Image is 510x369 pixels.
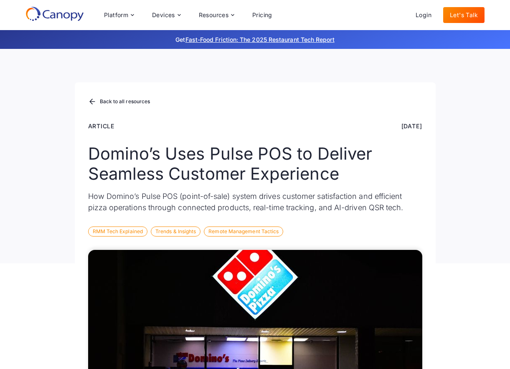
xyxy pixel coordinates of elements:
div: Platform [104,12,128,18]
a: Pricing [246,7,279,23]
div: Resources [199,12,229,18]
div: Devices [152,12,175,18]
p: Get [51,35,460,44]
a: Back to all resources [88,97,150,107]
div: RMM Tech Explained [88,226,147,237]
div: Resources [192,7,241,23]
div: Remote Management Tactics [204,226,283,237]
div: Back to all resources [100,99,150,104]
div: [DATE] [401,122,422,130]
h1: Domino’s Uses Pulse POS to Deliver Seamless Customer Experience [88,144,422,184]
div: Platform [97,7,140,23]
div: Trends & Insights [151,226,200,237]
a: Let's Talk [443,7,485,23]
a: Fast-Food Friction: The 2025 Restaurant Tech Report [185,36,335,43]
div: Article [88,122,115,130]
div: Devices [145,7,187,23]
p: How Domino’s Pulse POS (point-of-sale) system drives customer satisfaction and efficient pizza op... [88,191,422,213]
a: Login [409,7,438,23]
